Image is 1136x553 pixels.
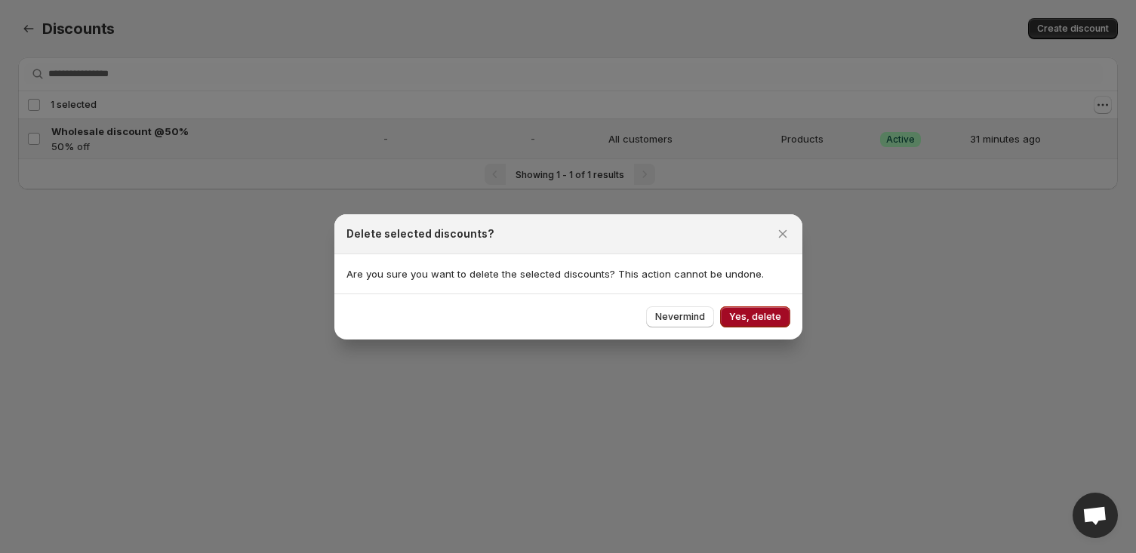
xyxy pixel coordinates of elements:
span: Nevermind [655,311,705,323]
span: Yes, delete [729,311,781,323]
button: Nevermind [646,306,714,327]
p: Are you sure you want to delete the selected discounts? This action cannot be undone. [346,266,790,281]
button: Close [772,223,793,244]
button: Yes, delete [720,306,790,327]
h2: Delete selected discounts? [346,226,494,241]
a: Open chat [1073,493,1118,538]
